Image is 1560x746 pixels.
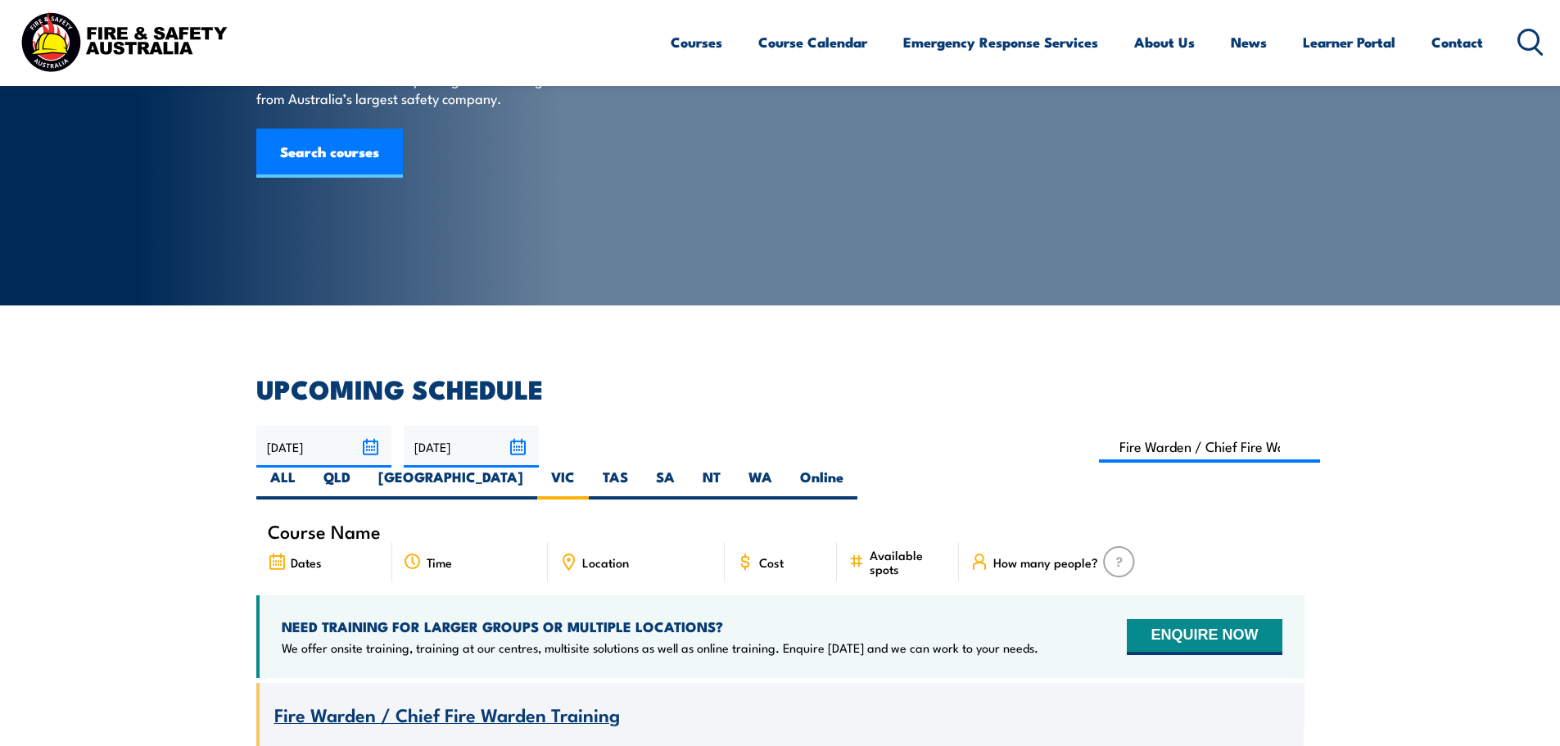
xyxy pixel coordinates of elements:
[364,468,537,500] label: [GEOGRAPHIC_DATA]
[1099,431,1321,463] input: Search Course
[589,468,642,500] label: TAS
[903,20,1098,64] a: Emergency Response Services
[282,640,1038,656] p: We offer onsite training, training at our centres, multisite solutions as well as online training...
[582,555,629,569] span: Location
[256,377,1305,400] h2: UPCOMING SCHEDULE
[735,468,786,500] label: WA
[1127,619,1282,655] button: ENQUIRE NOW
[758,20,867,64] a: Course Calendar
[870,548,947,576] span: Available spots
[537,468,589,500] label: VIC
[274,705,620,726] a: Fire Warden / Chief Fire Warden Training
[310,468,364,500] label: QLD
[642,468,689,500] label: SA
[291,555,322,569] span: Dates
[256,468,310,500] label: ALL
[1231,20,1267,64] a: News
[689,468,735,500] label: NT
[268,524,381,538] span: Course Name
[427,555,452,569] span: Time
[759,555,784,569] span: Cost
[256,129,403,178] a: Search courses
[256,426,391,468] input: From date
[1431,20,1483,64] a: Contact
[993,555,1098,569] span: How many people?
[786,468,857,500] label: Online
[282,617,1038,635] h4: NEED TRAINING FOR LARGER GROUPS OR MULTIPLE LOCATIONS?
[404,426,539,468] input: To date
[1303,20,1395,64] a: Learner Portal
[274,700,620,728] span: Fire Warden / Chief Fire Warden Training
[1134,20,1195,64] a: About Us
[671,20,722,64] a: Courses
